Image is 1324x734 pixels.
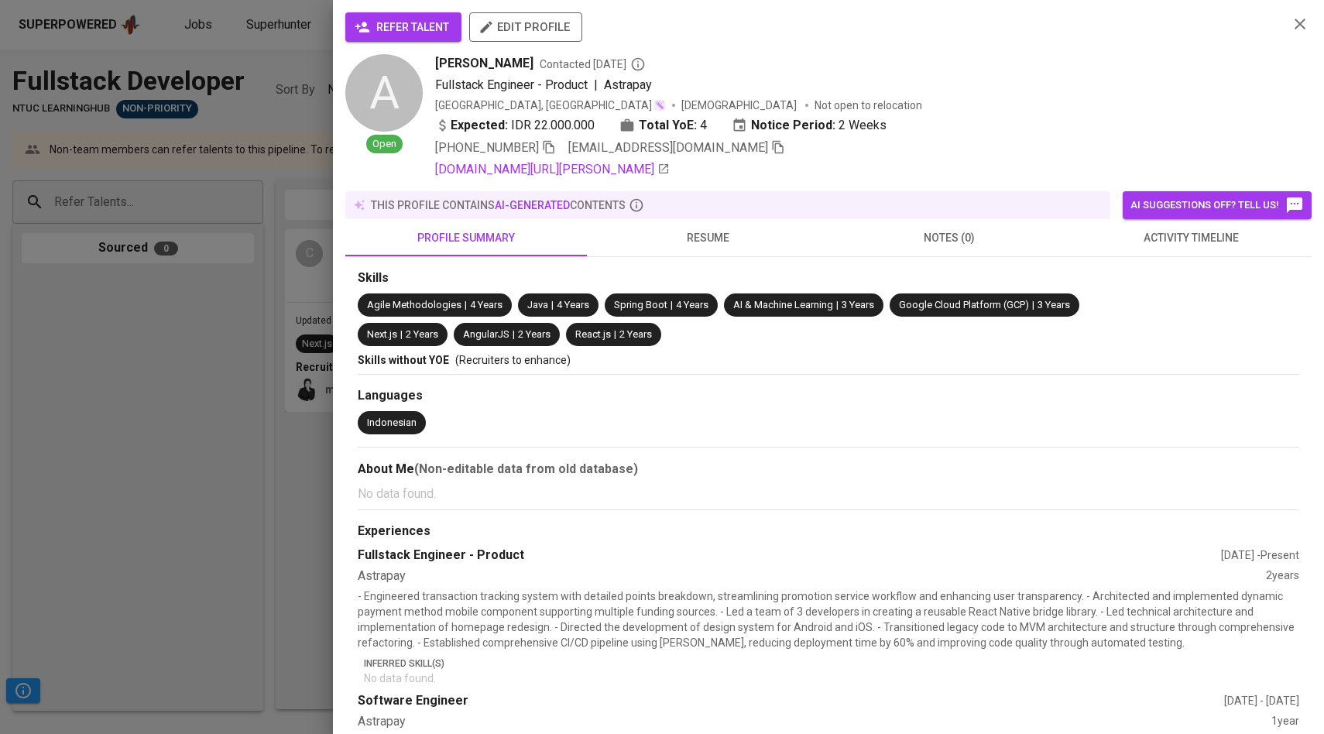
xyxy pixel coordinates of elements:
[366,137,403,152] span: Open
[355,228,578,248] span: profile summary
[435,98,666,113] div: [GEOGRAPHIC_DATA], [GEOGRAPHIC_DATA]
[1221,547,1299,563] div: [DATE] - Present
[358,18,449,37] span: refer talent
[358,269,1299,287] div: Skills
[732,116,887,135] div: 2 Weeks
[639,116,697,135] b: Total YoE:
[596,228,819,248] span: resume
[465,298,467,313] span: |
[676,299,708,310] span: 4 Years
[358,692,1224,710] div: Software Engineer
[1130,196,1304,214] span: AI suggestions off? Tell us!
[358,460,1299,478] div: About Me
[414,461,638,476] b: (Non-editable data from old database)
[495,199,570,211] span: AI-generated
[367,328,397,340] span: Next.js
[371,197,626,213] p: this profile contains contents
[367,299,461,310] span: Agile Methodologies
[345,12,461,42] button: refer talent
[1271,713,1299,731] div: 1 year
[463,328,509,340] span: AngularJS
[358,485,1299,503] p: No data found.
[358,713,1271,731] div: Astrapay
[364,671,1299,686] p: No data found.
[1224,693,1299,708] div: [DATE] - [DATE]
[469,20,582,33] a: edit profile
[681,98,799,113] span: [DEMOGRAPHIC_DATA]
[751,116,835,135] b: Notice Period:
[435,77,588,92] span: Fullstack Engineer - Product
[842,299,874,310] span: 3 Years
[358,588,1299,650] p: - Engineered transaction tracking system with detailed points breakdown, streamlining promotion s...
[406,328,438,340] span: 2 Years
[435,160,670,179] a: [DOMAIN_NAME][URL][PERSON_NAME]
[594,76,598,94] span: |
[838,228,1061,248] span: notes (0)
[400,328,403,342] span: |
[899,299,1029,310] span: Google Cloud Platform (GCP)
[345,54,423,132] div: A
[614,328,616,342] span: |
[1032,298,1034,313] span: |
[568,140,768,155] span: [EMAIL_ADDRESS][DOMAIN_NAME]
[358,387,1299,405] div: Languages
[364,657,1299,671] p: Inferred Skill(s)
[551,298,554,313] span: |
[527,299,548,310] span: Java
[451,116,508,135] b: Expected:
[367,416,417,430] div: Indonesian
[575,328,611,340] span: React.js
[358,547,1221,564] div: Fullstack Engineer - Product
[358,568,1266,585] div: Astrapay
[435,54,533,73] span: [PERSON_NAME]
[482,17,570,37] span: edit profile
[435,116,595,135] div: IDR 22.000.000
[1079,228,1302,248] span: activity timeline
[700,116,707,135] span: 4
[518,328,551,340] span: 2 Years
[358,523,1299,540] div: Experiences
[630,57,646,72] svg: By Batam recruiter
[614,299,667,310] span: Spring Boot
[671,298,673,313] span: |
[1123,191,1312,219] button: AI suggestions off? Tell us!
[604,77,652,92] span: Astrapay
[358,354,449,366] span: Skills without YOE
[836,298,839,313] span: |
[470,299,503,310] span: 4 Years
[455,354,571,366] span: (Recruiters to enhance)
[513,328,515,342] span: |
[619,328,652,340] span: 2 Years
[540,57,646,72] span: Contacted [DATE]
[653,99,666,111] img: magic_wand.svg
[469,12,582,42] button: edit profile
[815,98,922,113] p: Not open to relocation
[733,299,833,310] span: AI & Machine Learning
[1266,568,1299,585] div: 2 years
[435,140,539,155] span: [PHONE_NUMBER]
[1038,299,1070,310] span: 3 Years
[557,299,589,310] span: 4 Years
